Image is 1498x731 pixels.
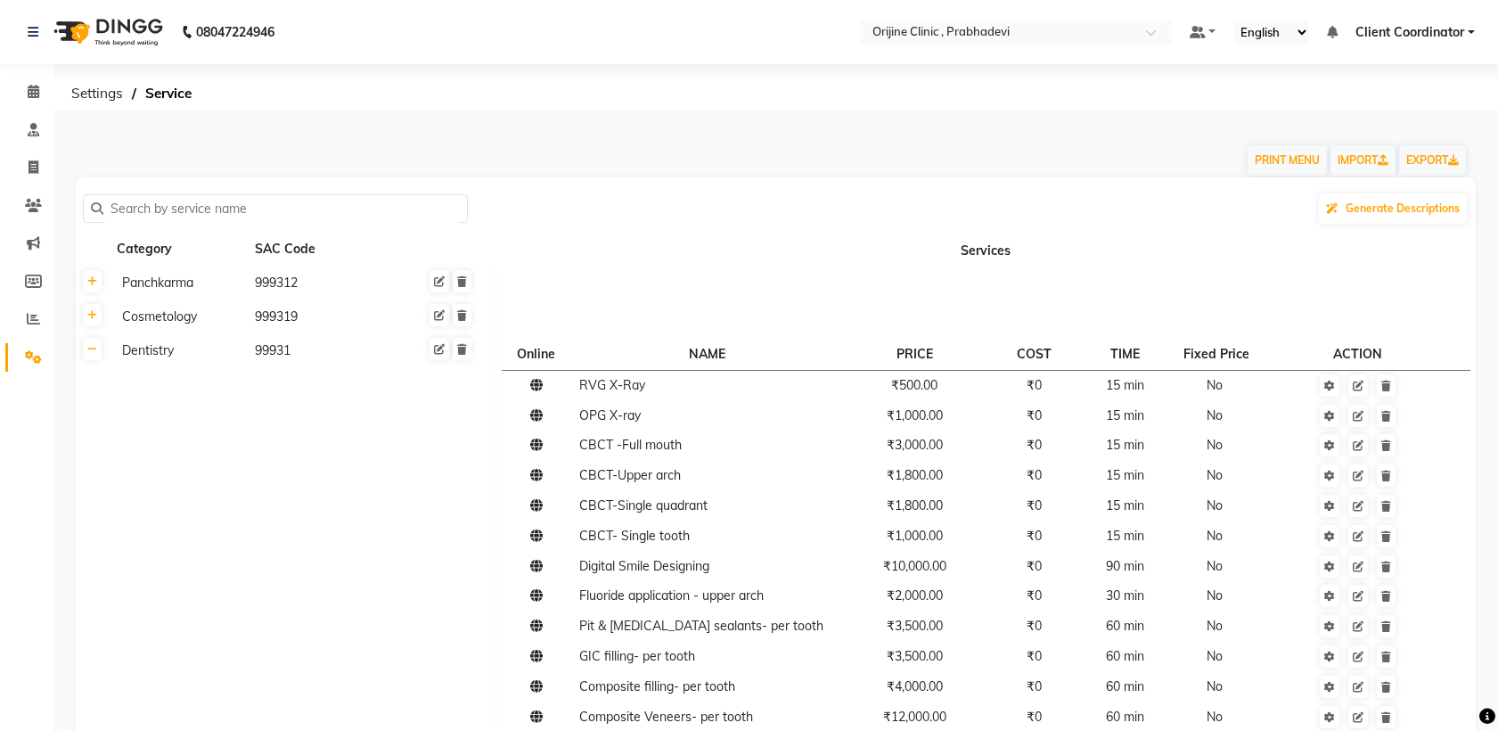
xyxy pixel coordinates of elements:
[1106,678,1144,694] span: 60 min
[103,195,460,223] input: Search by service name
[887,437,943,453] span: ₹3,000.00
[1207,648,1223,664] span: No
[579,377,645,393] span: RVG X-Ray
[1207,587,1223,604] span: No
[1106,377,1144,393] span: 15 min
[196,7,274,57] b: 08047224946
[253,340,384,362] div: 99931
[887,407,943,423] span: ₹1,000.00
[887,587,943,604] span: ₹2,000.00
[573,340,840,370] th: NAME
[579,528,690,544] span: CBCT- Single tooth
[1319,193,1467,224] button: Generate Descriptions
[253,272,384,294] div: 999312
[887,467,943,483] span: ₹1,800.00
[1207,407,1223,423] span: No
[579,497,708,513] span: CBCT-Single quadrant
[887,678,943,694] span: ₹4,000.00
[115,272,246,294] div: Panchkarma
[1027,497,1042,513] span: ₹0
[1207,467,1223,483] span: No
[1080,340,1169,370] th: TIME
[1027,437,1042,453] span: ₹0
[887,497,943,513] span: ₹1,800.00
[136,78,201,110] span: Service
[1106,618,1144,634] span: 60 min
[1207,678,1223,694] span: No
[1399,145,1466,176] a: EXPORT
[1106,587,1144,604] span: 30 min
[502,340,573,370] th: Online
[45,7,168,57] img: logo
[1106,648,1144,664] span: 60 min
[579,648,695,664] span: GIC filling- per tooth
[579,678,735,694] span: Composite filling- per tooth
[579,437,682,453] span: CBCT -Full mouth
[579,618,823,634] span: Pit & [MEDICAL_DATA] sealants- per tooth
[1106,528,1144,544] span: 15 min
[579,709,753,725] span: Composite Veneers- per tooth
[1027,467,1042,483] span: ₹0
[1207,437,1223,453] span: No
[579,558,709,574] span: Digital Smile Designing
[579,467,681,483] span: CBCT-Upper arch
[579,587,764,604] span: Fluoride application - upper arch
[1027,678,1042,694] span: ₹0
[115,340,246,362] div: Dentistry
[1027,407,1042,423] span: ₹0
[115,238,246,260] div: Category
[1027,558,1042,574] span: ₹0
[1106,437,1144,453] span: 15 min
[887,618,943,634] span: ₹3,500.00
[883,709,946,725] span: ₹12,000.00
[1248,145,1327,176] button: PRINT MENU
[1267,340,1447,370] th: ACTION
[891,377,937,393] span: ₹500.00
[1106,467,1144,483] span: 15 min
[1027,377,1042,393] span: ₹0
[115,306,246,328] div: Cosmetology
[1207,497,1223,513] span: No
[1207,528,1223,544] span: No
[1106,407,1144,423] span: 15 min
[887,528,943,544] span: ₹1,000.00
[1027,528,1042,544] span: ₹0
[840,340,988,370] th: PRICE
[1330,145,1396,176] a: IMPORT
[1207,618,1223,634] span: No
[579,407,641,423] span: OPG X-ray
[1346,201,1460,215] span: Generate Descriptions
[1027,587,1042,604] span: ₹0
[887,648,943,664] span: ₹3,500.00
[1027,618,1042,634] span: ₹0
[1106,709,1144,725] span: 60 min
[1169,340,1267,370] th: Fixed Price
[1207,558,1223,574] span: No
[1355,23,1464,42] span: Client Coordinator
[883,558,946,574] span: ₹10,000.00
[62,78,132,110] span: Settings
[1106,497,1144,513] span: 15 min
[495,233,1476,267] th: Services
[1207,709,1223,725] span: No
[1207,377,1223,393] span: No
[253,238,384,260] div: SAC Code
[1027,709,1042,725] span: ₹0
[253,306,384,328] div: 999319
[1027,648,1042,664] span: ₹0
[988,340,1080,370] th: COST
[1106,558,1144,574] span: 90 min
